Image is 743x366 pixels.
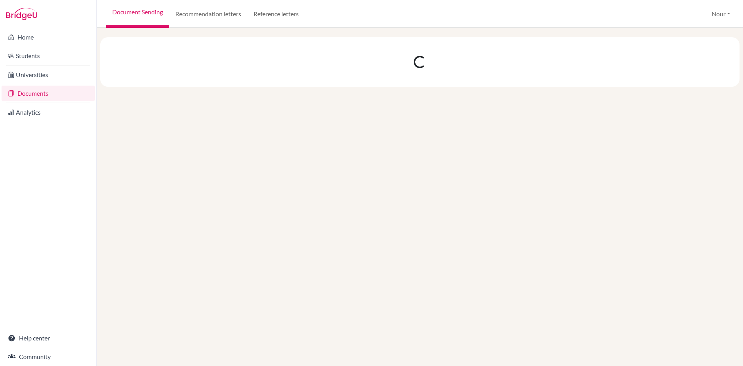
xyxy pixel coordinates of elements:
[2,330,95,346] a: Help center
[2,48,95,64] a: Students
[2,29,95,45] a: Home
[2,105,95,120] a: Analytics
[6,8,37,20] img: Bridge-U
[2,67,95,82] a: Universities
[2,86,95,101] a: Documents
[708,7,734,21] button: Nour
[2,349,95,364] a: Community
